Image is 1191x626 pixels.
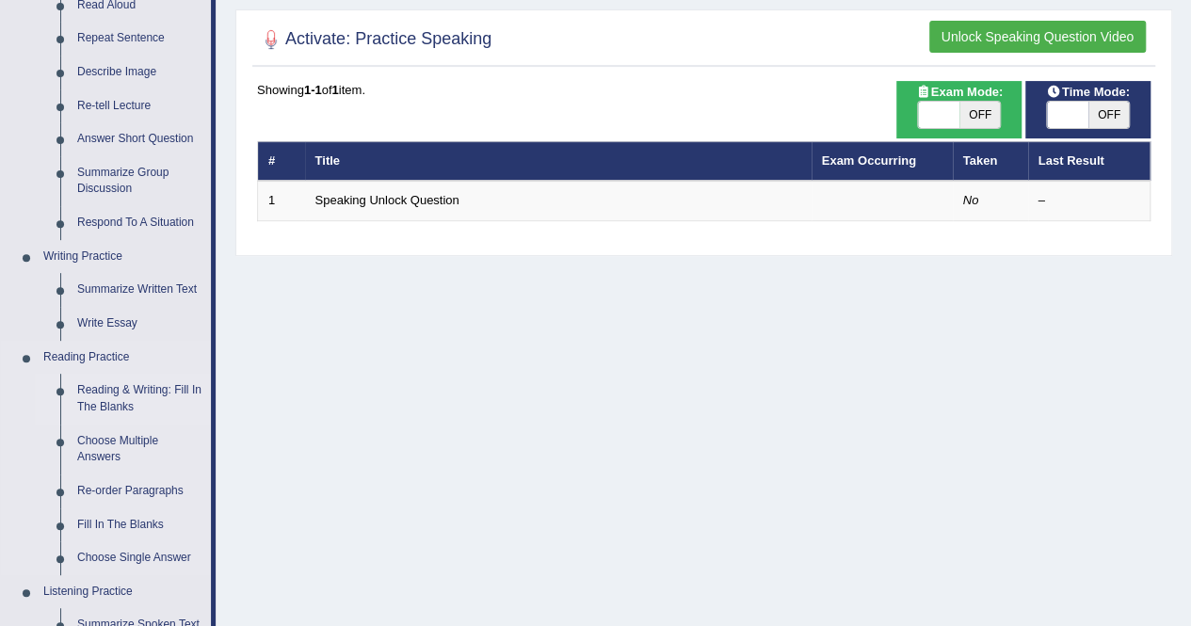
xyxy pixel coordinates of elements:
[69,89,211,123] a: Re-tell Lecture
[1039,82,1137,102] span: Time Mode:
[257,81,1151,99] div: Showing of item.
[929,21,1146,53] button: Unlock Speaking Question Video
[953,141,1028,181] th: Taken
[822,153,916,168] a: Exam Occurring
[69,156,211,206] a: Summarize Group Discussion
[69,541,211,575] a: Choose Single Answer
[69,374,211,424] a: Reading & Writing: Fill In The Blanks
[35,240,211,274] a: Writing Practice
[35,575,211,609] a: Listening Practice
[315,193,459,207] a: Speaking Unlock Question
[896,81,1022,138] div: Show exams occurring in exams
[332,83,339,97] b: 1
[963,193,979,207] em: No
[69,56,211,89] a: Describe Image
[69,22,211,56] a: Repeat Sentence
[69,508,211,542] a: Fill In The Blanks
[909,82,1010,102] span: Exam Mode:
[959,102,1001,128] span: OFF
[69,122,211,156] a: Answer Short Question
[69,307,211,341] a: Write Essay
[1038,192,1140,210] div: –
[258,181,305,220] td: 1
[69,474,211,508] a: Re-order Paragraphs
[69,206,211,240] a: Respond To A Situation
[35,341,211,375] a: Reading Practice
[305,141,812,181] th: Title
[69,273,211,307] a: Summarize Written Text
[258,141,305,181] th: #
[1088,102,1130,128] span: OFF
[304,83,322,97] b: 1-1
[1028,141,1151,181] th: Last Result
[69,425,211,474] a: Choose Multiple Answers
[257,25,491,54] h2: Activate: Practice Speaking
